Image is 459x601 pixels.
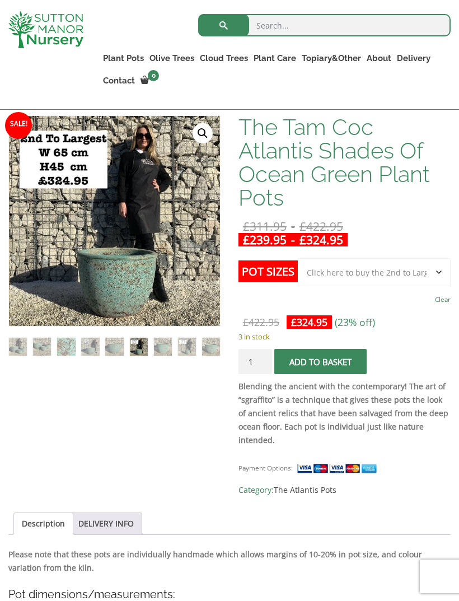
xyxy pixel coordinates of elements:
[274,484,336,495] a: The Atlantis Pots
[193,123,213,143] a: View full-screen image gallery
[22,513,65,534] a: Description
[291,315,297,329] span: £
[148,70,159,81] span: 0
[299,232,343,248] bdi: 324.95
[238,260,298,282] label: Pot Sizes
[274,349,367,374] button: Add to basket
[197,50,251,66] a: Cloud Trees
[5,112,32,139] span: Sale!
[238,349,272,374] input: Product quantity
[138,73,162,88] a: 0
[297,463,381,474] img: payment supported
[364,50,394,66] a: About
[243,315,249,329] span: £
[243,218,250,234] span: £
[299,232,306,248] span: £
[57,338,75,356] img: The Tam Coc Atlantis Shades Of Ocean Green Plant Pots - Image 3
[243,218,287,234] bdi: 311.95
[243,232,287,248] bdi: 239.95
[238,220,348,233] del: -
[154,338,172,356] img: The Tam Coc Atlantis Shades Of Ocean Green Plant Pots - Image 7
[291,315,327,329] bdi: 324.95
[335,315,375,329] span: (23% off)
[147,50,197,66] a: Olive Trees
[100,73,138,88] a: Contact
[251,50,299,66] a: Plant Care
[299,218,343,234] bdi: 422.95
[238,115,451,209] h1: The Tam Coc Atlantis Shades Of Ocean Green Plant Pots
[105,338,123,356] img: The Tam Coc Atlantis Shades Of Ocean Green Plant Pots - Image 5
[243,232,250,248] span: £
[299,50,364,66] a: Topiary&Other
[33,338,51,356] img: The Tam Coc Atlantis Shades Of Ocean Green Plant Pots - Image 2
[238,381,448,445] strong: Blending the ancient with the contemporary! The art of “sgraffito” is a technique that gives thes...
[178,338,196,356] img: The Tam Coc Atlantis Shades Of Ocean Green Plant Pots - Image 8
[243,315,279,329] bdi: 422.95
[8,11,83,48] img: logo
[435,292,451,308] a: Clear options
[299,218,306,234] span: £
[238,464,293,472] small: Payment Options:
[8,549,422,573] strong: Please note that these pots are individually handmade which allows margins of 10-20% in pot size,...
[78,513,134,534] a: DELIVERY INFO
[130,338,148,356] img: The Tam Coc Atlantis Shades Of Ocean Green Plant Pots - Image 6
[238,330,451,343] p: 3 in stock
[81,338,99,356] img: The Tam Coc Atlantis Shades Of Ocean Green Plant Pots - Image 4
[198,14,451,36] input: Search...
[238,233,348,246] ins: -
[9,338,27,356] img: The Tam Coc Atlantis Shades Of Ocean Green Plant Pots
[394,50,433,66] a: Delivery
[202,338,220,356] img: The Tam Coc Atlantis Shades Of Ocean Green Plant Pots - Image 9
[100,50,147,66] a: Plant Pots
[238,483,451,497] span: Category:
